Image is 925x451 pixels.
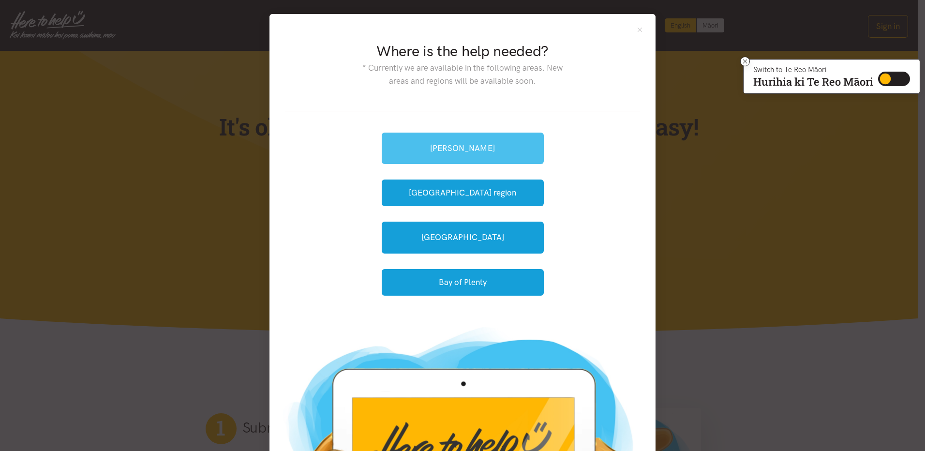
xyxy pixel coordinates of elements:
[382,269,544,296] button: Bay of Plenty
[382,180,544,206] button: [GEOGRAPHIC_DATA] region
[753,77,873,86] p: Hurihia ki Te Reo Māori
[382,133,544,164] a: [PERSON_NAME]
[753,67,873,73] p: Switch to Te Reo Māori
[358,41,567,61] h2: Where is the help needed?
[382,222,544,253] a: [GEOGRAPHIC_DATA]
[358,61,567,88] p: * Currently we are available in the following areas. New areas and regions will be available soon.
[636,26,644,34] button: Close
